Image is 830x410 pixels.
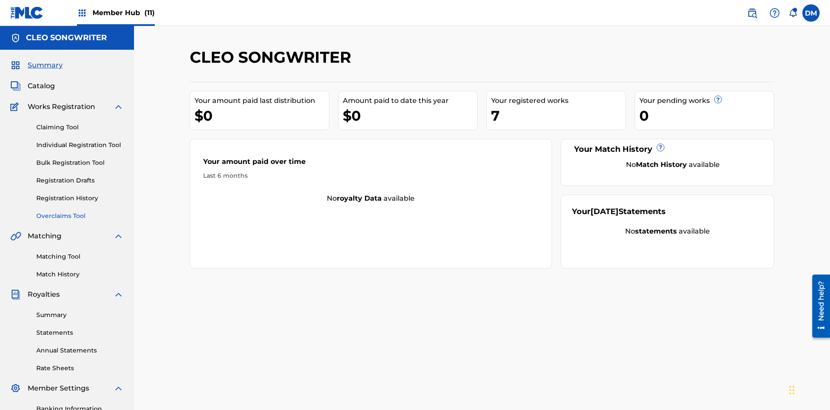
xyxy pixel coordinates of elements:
span: Works Registration [28,102,95,112]
a: Registration History [36,194,124,203]
div: Your amount paid last distribution [195,96,329,106]
img: Catalog [10,81,21,91]
a: CatalogCatalog [10,81,55,91]
div: Last 6 months [203,171,539,180]
iframe: Chat Widget [787,368,830,410]
span: (11) [144,9,155,17]
div: Your registered works [491,96,626,106]
a: Claiming Tool [36,123,124,132]
img: Summary [10,60,21,70]
span: Catalog [28,81,55,91]
span: [DATE] [591,207,619,216]
img: expand [113,102,124,112]
a: Registration Drafts [36,176,124,185]
div: Notifications [788,9,797,17]
div: Your Match History [572,144,763,155]
span: Summary [28,60,63,70]
div: 7 [491,106,626,125]
h5: CLEO SONGWRITER [26,33,107,43]
img: Matching [10,231,21,241]
img: Accounts [10,33,21,43]
img: help [769,8,780,18]
span: Member Hub [93,8,155,18]
strong: royalty data [337,194,382,202]
a: Overclaims Tool [36,211,124,221]
div: No available [572,226,763,237]
a: Summary [36,311,124,320]
div: Your Statements [572,206,666,218]
img: Royalties [10,289,21,300]
img: Works Registration [10,102,22,112]
img: search [747,8,757,18]
strong: Match History [636,160,687,169]
div: Amount paid to date this year [343,96,477,106]
img: Member Settings [10,383,21,394]
div: No available [190,193,552,204]
a: Matching Tool [36,252,124,261]
span: Member Settings [28,383,89,394]
a: Annual Statements [36,346,124,355]
strong: statements [635,227,677,235]
div: $0 [343,106,477,125]
h2: CLEO SONGWRITER [190,48,355,67]
span: Royalties [28,289,60,300]
span: ? [715,96,721,103]
a: Bulk Registration Tool [36,158,124,167]
div: 0 [639,106,774,125]
div: Your pending works [639,96,774,106]
img: Top Rightsholders [77,8,87,18]
a: Match History [36,270,124,279]
div: Your amount paid over time [203,157,539,171]
div: No available [583,160,763,170]
img: expand [113,231,124,241]
a: Individual Registration Tool [36,141,124,150]
a: Public Search [744,4,761,22]
div: Drag [789,377,795,403]
a: SummarySummary [10,60,63,70]
span: ? [657,144,664,151]
div: User Menu [802,4,820,22]
div: Help [766,4,783,22]
img: expand [113,289,124,300]
img: MLC Logo [10,6,44,19]
img: expand [113,383,124,394]
span: Matching [28,231,61,241]
div: $0 [195,106,329,125]
a: Statements [36,328,124,337]
iframe: Resource Center [806,271,830,342]
a: Rate Sheets [36,364,124,373]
